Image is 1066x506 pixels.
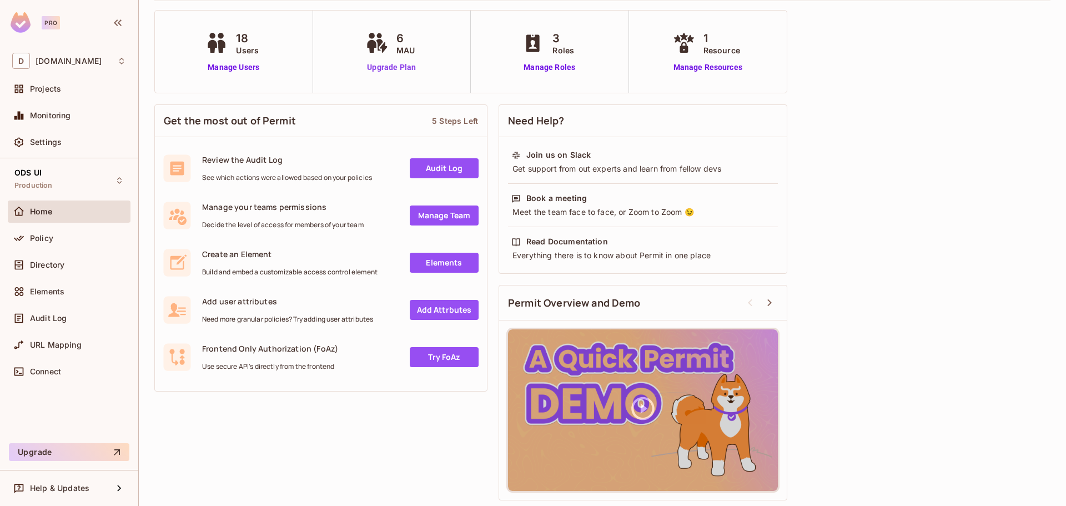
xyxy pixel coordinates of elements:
[202,249,378,259] span: Create an Element
[30,340,82,349] span: URL Mapping
[703,30,740,47] span: 1
[432,116,478,126] div: 5 Steps Left
[410,206,479,226] a: Manage Team
[164,114,296,128] span: Get the most out of Permit
[202,173,372,182] span: See which actions were allowed based on your policies
[30,234,53,243] span: Policy
[508,114,565,128] span: Need Help?
[202,362,338,371] span: Use secure API's directly from the frontend
[202,343,338,354] span: Frontend Only Authorization (FoAz)
[552,44,574,56] span: Roles
[236,44,259,56] span: Users
[202,202,364,212] span: Manage your teams permissions
[30,367,61,376] span: Connect
[202,154,372,165] span: Review the Audit Log
[508,296,641,310] span: Permit Overview and Demo
[526,149,591,161] div: Join us on Slack
[396,44,415,56] span: MAU
[30,111,71,120] span: Monitoring
[552,30,574,47] span: 3
[526,236,608,247] div: Read Documentation
[9,443,129,461] button: Upgrade
[30,207,53,216] span: Home
[30,260,64,269] span: Directory
[410,253,479,273] a: Elements
[202,268,378,277] span: Build and embed a customizable access control element
[511,163,775,174] div: Get support from out experts and learn from fellow devs
[30,287,64,296] span: Elements
[410,347,479,367] a: Try FoAz
[36,57,102,66] span: Workspace: deacero.com
[410,300,479,320] a: Add Attrbutes
[202,315,373,324] span: Need more granular policies? Try adding user attributes
[202,221,364,229] span: Decide the level of access for members of your team
[396,30,415,47] span: 6
[526,193,587,204] div: Book a meeting
[511,207,775,218] div: Meet the team face to face, or Zoom to Zoom 😉
[14,168,42,177] span: ODS UI
[30,84,61,93] span: Projects
[410,158,479,178] a: Audit Log
[670,62,746,73] a: Manage Resources
[511,250,775,261] div: Everything there is to know about Permit in one place
[519,62,580,73] a: Manage Roles
[30,314,67,323] span: Audit Log
[703,44,740,56] span: Resource
[363,62,420,73] a: Upgrade Plan
[30,138,62,147] span: Settings
[14,181,53,190] span: Production
[30,484,89,493] span: Help & Updates
[236,30,259,47] span: 18
[42,16,60,29] div: Pro
[11,12,31,33] img: SReyMgAAAABJRU5ErkJggg==
[203,62,264,73] a: Manage Users
[12,53,30,69] span: D
[202,296,373,307] span: Add user attributes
